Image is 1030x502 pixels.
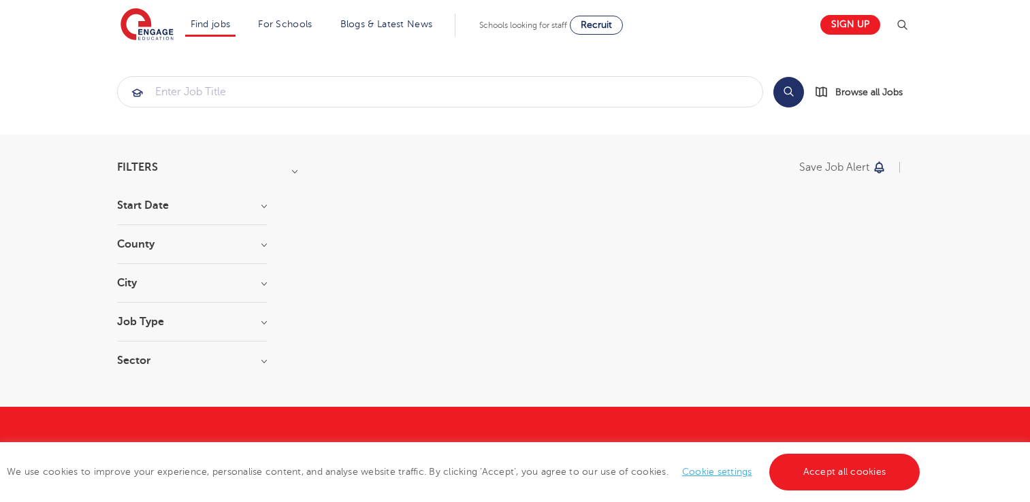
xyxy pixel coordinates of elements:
a: Browse all Jobs [815,84,914,100]
input: Submit [118,77,762,107]
a: Find jobs [191,19,231,29]
a: For Schools [258,19,312,29]
h3: Start Date [117,200,267,211]
a: Accept all cookies [769,454,920,490]
h3: County [117,239,267,250]
img: Engage Education [120,8,174,42]
a: Blogs & Latest News [340,19,433,29]
a: Recruit [570,16,623,35]
span: Browse all Jobs [835,84,903,100]
p: Save job alert [799,162,869,173]
h3: City [117,278,267,288]
h3: Job Type [117,316,267,327]
a: Cookie settings [682,467,752,477]
button: Search [773,77,804,107]
span: Recruit [581,20,612,30]
button: Save job alert [799,162,887,173]
h3: Sector [117,355,267,366]
span: Filters [117,162,158,173]
span: We use cookies to improve your experience, personalise content, and analyse website traffic. By c... [7,467,923,477]
span: Schools looking for staff [479,20,567,30]
a: Sign up [820,15,880,35]
div: Submit [117,76,763,107]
